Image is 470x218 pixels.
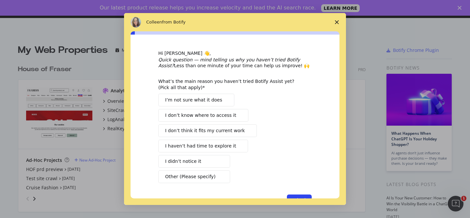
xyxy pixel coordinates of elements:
button: I didn’t notice it [158,155,230,168]
span: from Botify [162,20,186,24]
button: Other (Please specify) [158,170,230,183]
button: I don’t think it fits my current work [158,124,257,137]
div: Hi [PERSON_NAME] 👋, [158,50,312,57]
span: Close survey [328,13,346,31]
span: I’m not sure what it does [165,97,222,103]
span: Colleen [146,20,162,24]
span: Other (Please specify) [165,173,215,180]
span: I don’t think it fits my current work [165,127,245,134]
span: I didn’t notice it [165,158,201,165]
div: Our latest product release helps you increase velocity and lead the AI search race. [100,5,316,11]
div: What’s the main reason you haven’t tried Botify Assist yet? (Pick all that apply) [158,78,302,90]
a: LEARN MORE [321,4,360,12]
div: Close [458,6,464,10]
span: I haven’t had time to explore it [165,143,236,149]
span: I don’t know where to access it [165,112,236,119]
img: Profile image for Colleen [131,17,141,27]
button: I haven’t had time to explore it [158,140,248,152]
button: I’m not sure what it does [158,94,234,106]
button: I don’t know where to access it [158,109,248,122]
i: Quick question — mind telling us why you haven’t tried Botify Assist? [158,57,300,68]
div: Less than one minute of your time can help us improve! 🙌 [158,57,312,69]
button: Submit [287,195,312,206]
